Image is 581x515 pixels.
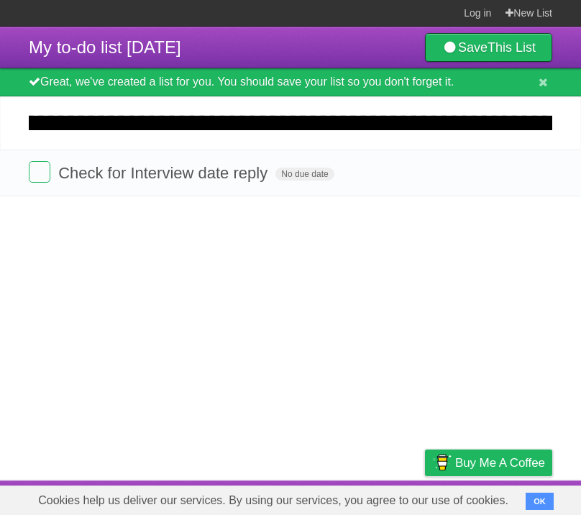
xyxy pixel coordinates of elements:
[455,450,545,475] span: Buy me a coffee
[462,484,552,511] a: Suggest a feature
[29,161,50,183] label: Done
[24,486,523,515] span: Cookies help us deliver our services. By using our services, you agree to our use of cookies.
[488,40,536,55] b: This List
[29,37,181,57] span: My to-do list [DATE]
[234,484,264,511] a: About
[432,450,452,475] img: Buy me a coffee
[526,493,554,510] button: OK
[357,484,389,511] a: Terms
[58,164,271,182] span: Check for Interview date reply
[425,33,552,62] a: SaveThis List
[425,450,552,476] a: Buy me a coffee
[281,484,339,511] a: Developers
[275,168,334,181] span: No due date
[406,484,444,511] a: Privacy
